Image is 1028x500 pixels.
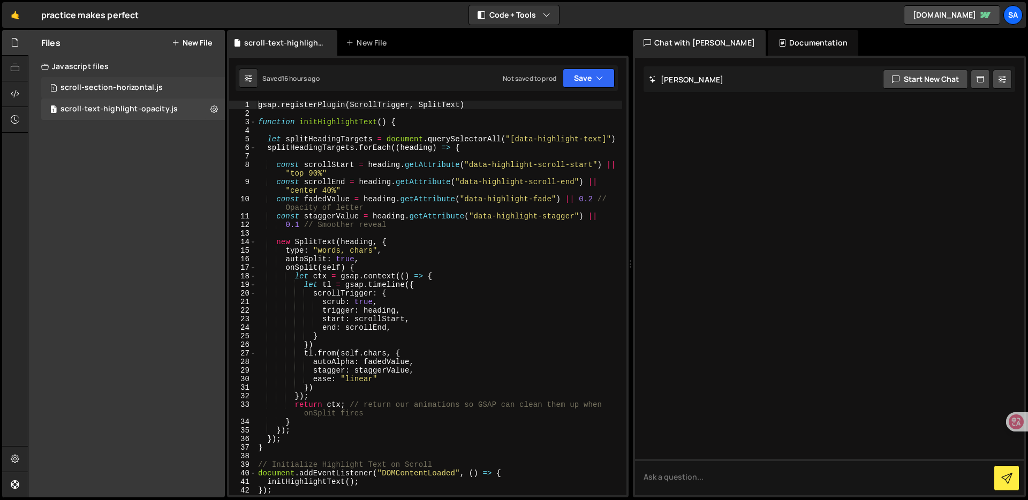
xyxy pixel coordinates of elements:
div: scroll-text-highlight-opacity.js [61,104,178,114]
div: 2 [229,109,256,118]
div: scroll-text-highlight-opacity.js [244,37,324,48]
div: 16074/44717.js [41,99,225,120]
div: 9 [229,178,256,195]
div: 27 [229,349,256,358]
div: 3 [229,118,256,126]
div: 40 [229,469,256,478]
div: New File [346,37,391,48]
div: 11 [229,212,256,221]
div: 5 [229,135,256,143]
div: 25 [229,332,256,340]
div: 30 [229,375,256,383]
div: 7 [229,152,256,161]
div: 23 [229,315,256,323]
div: 33 [229,400,256,418]
span: 1 [50,85,57,93]
div: 42 [229,486,256,495]
div: 16 hours ago [282,74,320,83]
div: 13 [229,229,256,238]
button: Save [563,69,615,88]
div: Not saved to prod [503,74,556,83]
div: 28 [229,358,256,366]
div: Saved [262,74,320,83]
h2: [PERSON_NAME] [649,74,723,85]
div: 39 [229,460,256,469]
button: Code + Tools [469,5,559,25]
div: 4 [229,126,256,135]
div: 10 [229,195,256,212]
div: 6 [229,143,256,152]
a: SA [1003,5,1023,25]
div: scroll-section-horizontal.js [61,83,163,93]
div: 14 [229,238,256,246]
div: 20 [229,289,256,298]
div: 41 [229,478,256,486]
a: 🤙 [2,2,28,28]
div: 22 [229,306,256,315]
div: 32 [229,392,256,400]
h2: Files [41,37,61,49]
a: [DOMAIN_NAME] [904,5,1000,25]
div: Javascript files [28,56,225,77]
div: 16074/44721.js [41,77,225,99]
div: 35 [229,426,256,435]
div: 36 [229,435,256,443]
div: 16 [229,255,256,263]
span: 1 [50,106,57,115]
div: 37 [229,443,256,452]
div: Chat with [PERSON_NAME] [633,30,766,56]
button: Start new chat [883,70,968,89]
div: 12 [229,221,256,229]
div: 38 [229,452,256,460]
div: 34 [229,418,256,426]
div: 15 [229,246,256,255]
div: 29 [229,366,256,375]
div: 1 [229,101,256,109]
button: New File [172,39,212,47]
div: 31 [229,383,256,392]
div: 17 [229,263,256,272]
div: Documentation [768,30,858,56]
div: 8 [229,161,256,178]
div: 19 [229,281,256,289]
div: 18 [229,272,256,281]
div: 21 [229,298,256,306]
div: practice makes perfect [41,9,139,21]
div: 26 [229,340,256,349]
div: 24 [229,323,256,332]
